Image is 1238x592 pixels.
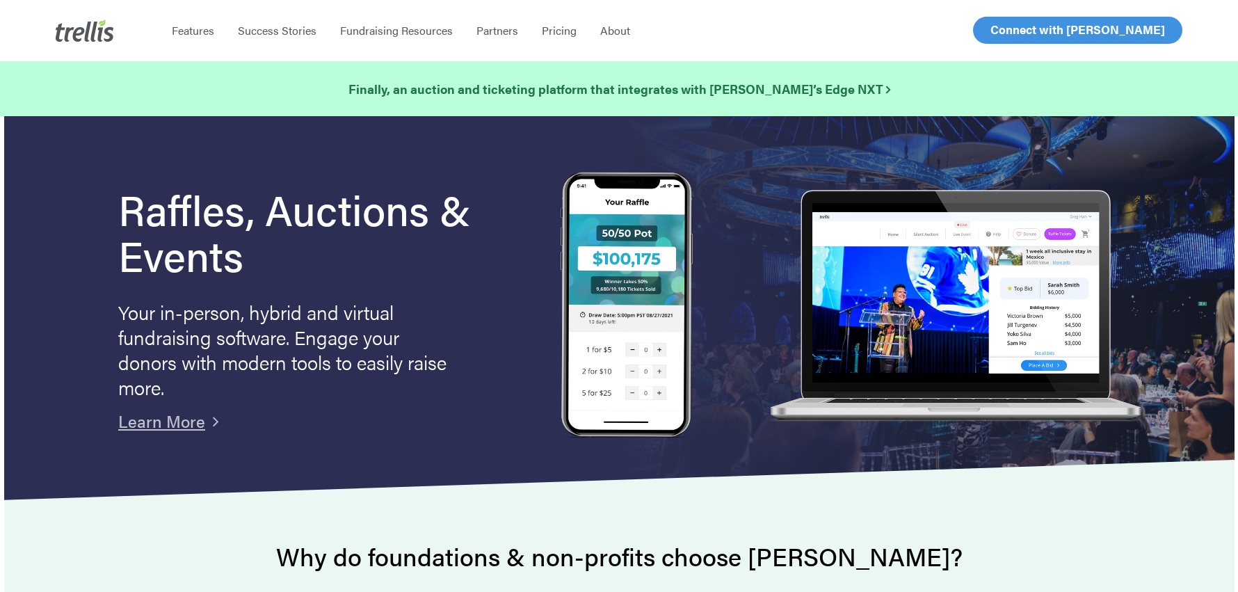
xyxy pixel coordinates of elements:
[118,186,511,278] h1: Raffles, Auctions & Events
[348,80,890,97] strong: Finally, an auction and ticketing platform that integrates with [PERSON_NAME]’s Edge NXT
[600,22,630,38] span: About
[56,19,114,42] img: Trellis
[542,22,577,38] span: Pricing
[328,24,465,38] a: Fundraising Resources
[238,22,316,38] span: Success Stories
[990,21,1165,38] span: Connect with [PERSON_NAME]
[530,24,588,38] a: Pricing
[226,24,328,38] a: Success Stories
[561,172,693,441] img: Trellis Raffles, Auctions and Event Fundraising
[588,24,642,38] a: About
[118,299,452,399] p: Your in-person, hybrid and virtual fundraising software. Engage your donors with modern tools to ...
[348,79,890,99] a: Finally, an auction and ticketing platform that integrates with [PERSON_NAME]’s Edge NXT
[973,17,1182,44] a: Connect with [PERSON_NAME]
[340,22,453,38] span: Fundraising Resources
[118,543,1120,570] h2: Why do foundations & non-profits choose [PERSON_NAME]?
[762,190,1148,423] img: rafflelaptop_mac_optim.png
[172,22,214,38] span: Features
[160,24,226,38] a: Features
[118,409,205,433] a: Learn More
[465,24,530,38] a: Partners
[476,22,518,38] span: Partners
